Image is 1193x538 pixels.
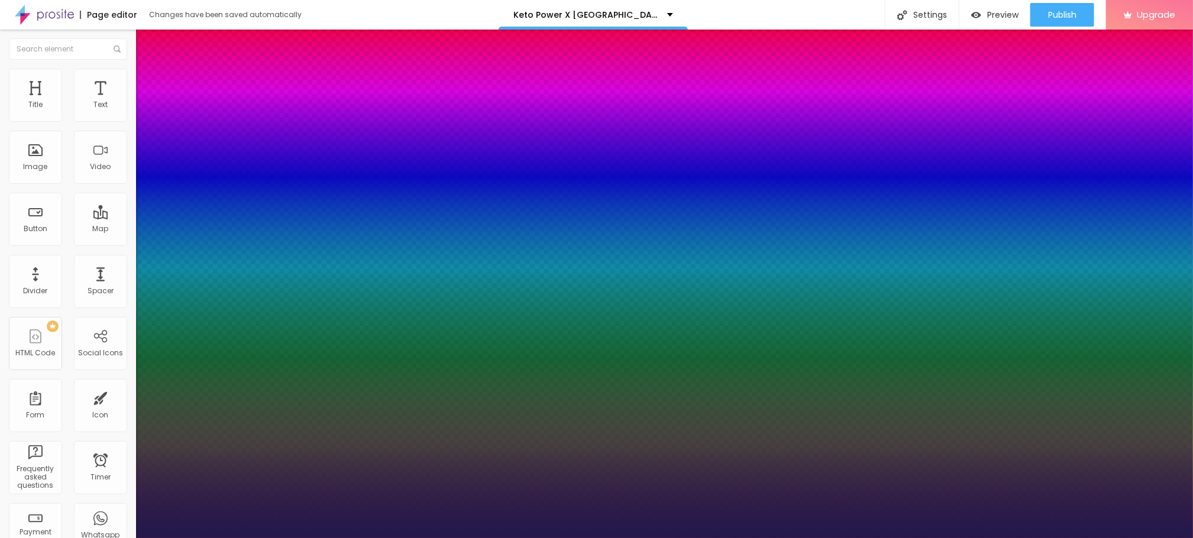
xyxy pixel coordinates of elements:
[24,287,48,295] div: Divider
[513,11,658,19] p: Keto Power X [GEOGRAPHIC_DATA]
[959,3,1030,27] button: Preview
[114,46,121,53] img: Icone
[28,101,43,109] div: Title
[1137,9,1175,20] span: Upgrade
[9,38,127,60] input: Search element
[93,101,108,109] div: Text
[93,411,109,419] div: Icon
[12,465,59,490] div: Frequently asked questions
[149,11,302,18] div: Changes have been saved automatically
[897,10,907,20] img: Icone
[1030,3,1094,27] button: Publish
[88,287,114,295] div: Spacer
[987,10,1019,20] span: Preview
[93,225,109,233] div: Map
[90,163,111,171] div: Video
[90,473,111,481] div: Timer
[24,163,48,171] div: Image
[24,225,47,233] div: Button
[78,349,123,357] div: Social Icons
[971,10,981,20] img: view-1.svg
[80,11,137,19] div: Page editor
[1048,10,1076,20] span: Publish
[27,411,45,419] div: Form
[16,349,56,357] div: HTML Code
